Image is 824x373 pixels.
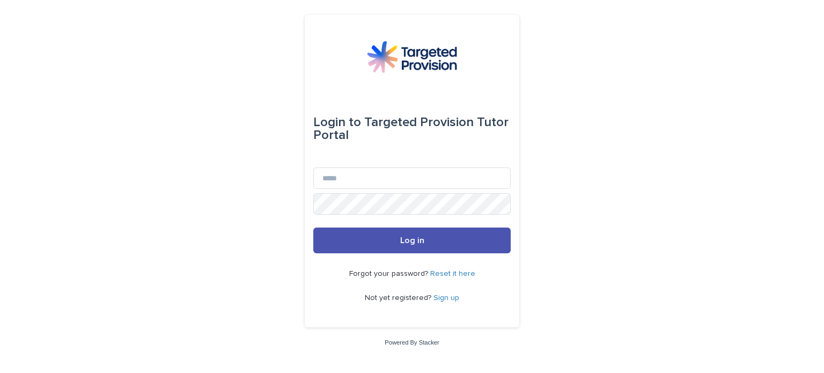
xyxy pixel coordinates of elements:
[365,294,433,302] span: Not yet registered?
[313,116,361,129] span: Login to
[430,270,475,277] a: Reset it here
[313,107,511,150] div: Targeted Provision Tutor Portal
[433,294,459,302] a: Sign up
[313,228,511,253] button: Log in
[349,270,430,277] span: Forgot your password?
[367,41,457,73] img: M5nRWzHhSzIhMunXDL62
[400,236,424,245] span: Log in
[385,339,439,346] a: Powered By Stacker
